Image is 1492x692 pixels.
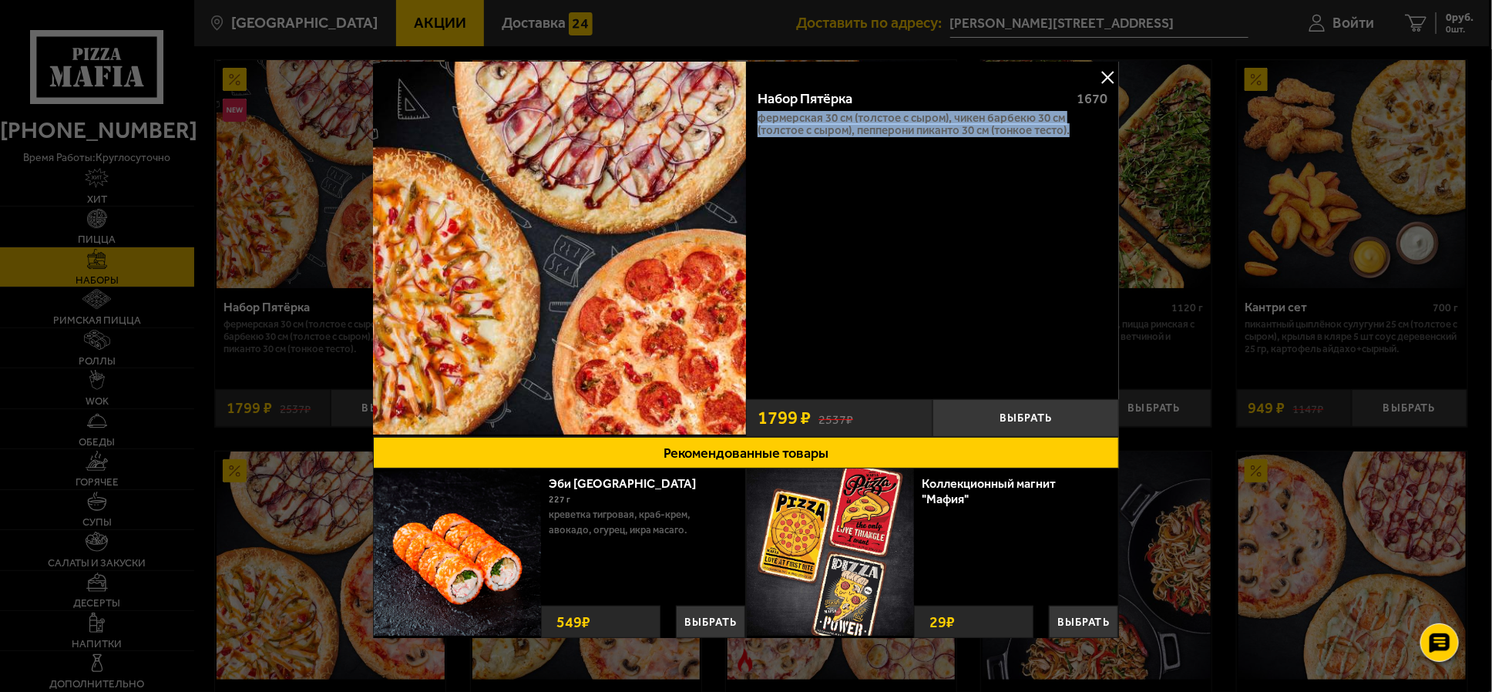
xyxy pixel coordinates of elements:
span: 1799 ₽ [758,408,811,427]
strong: 29 ₽ [926,606,959,637]
p: Фермерская 30 см (толстое с сыром), Чикен Барбекю 30 см (толстое с сыром), Пепперони Пиканто 30 с... [758,112,1107,136]
a: Эби [GEOGRAPHIC_DATA] [549,476,711,491]
p: креветка тигровая, краб-крем, авокадо, огурец, икра масаго. [549,507,734,538]
a: Набор Пятёрка [373,62,746,437]
span: 1670 [1077,90,1107,107]
s: 2537 ₽ [818,410,853,426]
button: Выбрать [932,399,1119,437]
img: Набор Пятёрка [373,62,746,435]
button: Рекомендованные товары [373,437,1119,469]
span: 227 г [549,494,570,505]
button: Выбрать [676,606,745,638]
div: Набор Пятёрка [758,91,1064,108]
strong: 549 ₽ [553,606,594,637]
button: Выбрать [1049,606,1118,638]
a: Коллекционный магнит "Мафия" [922,476,1056,506]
